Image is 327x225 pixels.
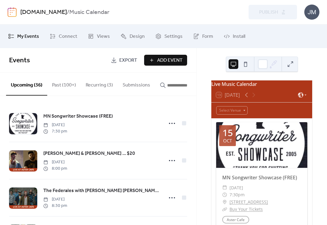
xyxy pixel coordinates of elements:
a: [STREET_ADDRESS] [230,198,268,206]
span: 7:30 pm [43,128,67,135]
button: Add Event [144,55,187,66]
span: Events [9,54,30,67]
div: ​ [222,206,227,213]
a: Views [83,27,114,46]
div: ​ [222,191,227,198]
span: [DATE] [43,159,67,165]
span: My Events [17,32,39,41]
button: Upcoming (36) [6,73,47,96]
img: logo [8,7,17,17]
span: Design [130,32,145,41]
a: Install [219,27,250,46]
span: Connect [59,32,77,41]
a: Design [116,27,149,46]
div: Live Music Calendar [211,80,312,88]
a: Form [189,27,218,46]
span: Views [97,32,110,41]
a: Settings [151,27,187,46]
span: Export [119,57,137,64]
span: [DATE] [43,122,67,128]
span: The Federales with [PERSON_NAME] [PERSON_NAME] ... $15 [43,187,160,194]
a: MN Songwriter Showcase (FREE) [222,174,297,181]
a: [DOMAIN_NAME] [20,7,67,18]
div: ​ [222,198,227,206]
span: Form [202,32,213,41]
span: Install [233,32,245,41]
a: [PERSON_NAME] & [PERSON_NAME] ... $20 [43,150,135,158]
div: Oct [223,139,232,143]
span: 8:00 pm [43,165,67,172]
a: Buy Your Tickets [230,206,263,212]
span: MN Songwriter Showcase (FREE) [43,113,113,120]
button: Recurring (3) [81,73,118,95]
a: MN Songwriter Showcase (FREE) [43,112,113,120]
button: Submissions [118,73,155,95]
span: Settings [164,32,183,41]
div: JM [304,5,319,20]
span: [DATE] [43,196,67,203]
div: ​ [222,184,227,191]
a: My Events [4,27,44,46]
span: Add Event [157,57,183,64]
span: 8:30 pm [43,203,67,209]
a: Export [106,55,142,66]
a: The Federales with [PERSON_NAME] [PERSON_NAME] ... $15 [43,187,160,195]
span: [DATE] [230,184,243,191]
a: Connect [45,27,82,46]
button: Past (100+) [47,73,81,95]
div: 15 [223,128,233,137]
b: Music Calendar [69,7,109,18]
span: 7:30pm [230,191,245,198]
b: / [67,7,69,18]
